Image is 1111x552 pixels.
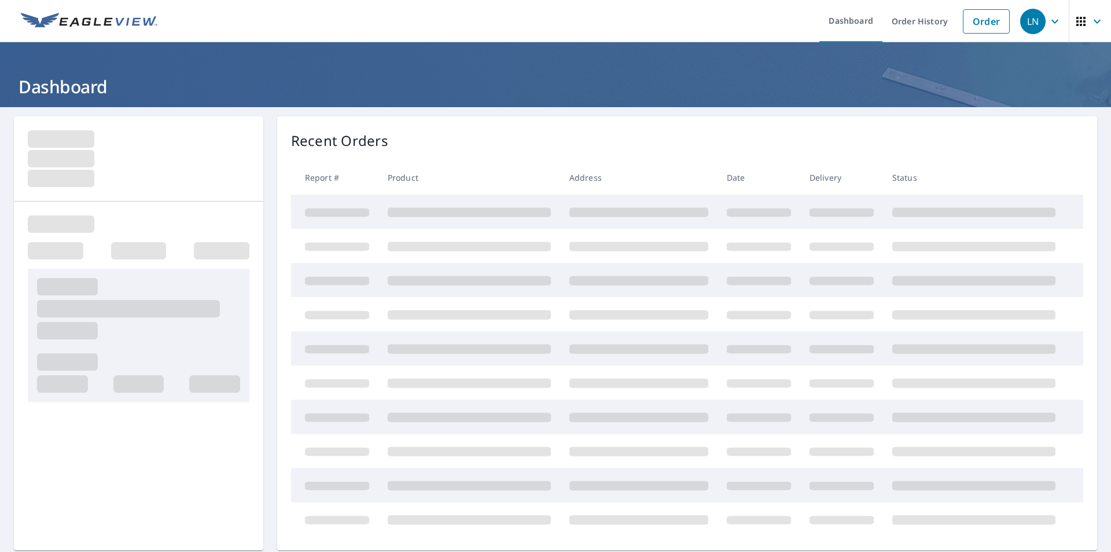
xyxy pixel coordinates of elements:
th: Delivery [800,160,883,195]
th: Address [560,160,718,195]
th: Report # [291,160,378,195]
p: Recent Orders [291,130,388,151]
h1: Dashboard [14,75,1097,98]
img: EV Logo [21,13,157,30]
a: Order [963,9,1010,34]
th: Product [378,160,560,195]
th: Date [718,160,800,195]
div: LN [1020,9,1046,34]
th: Status [883,160,1065,195]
